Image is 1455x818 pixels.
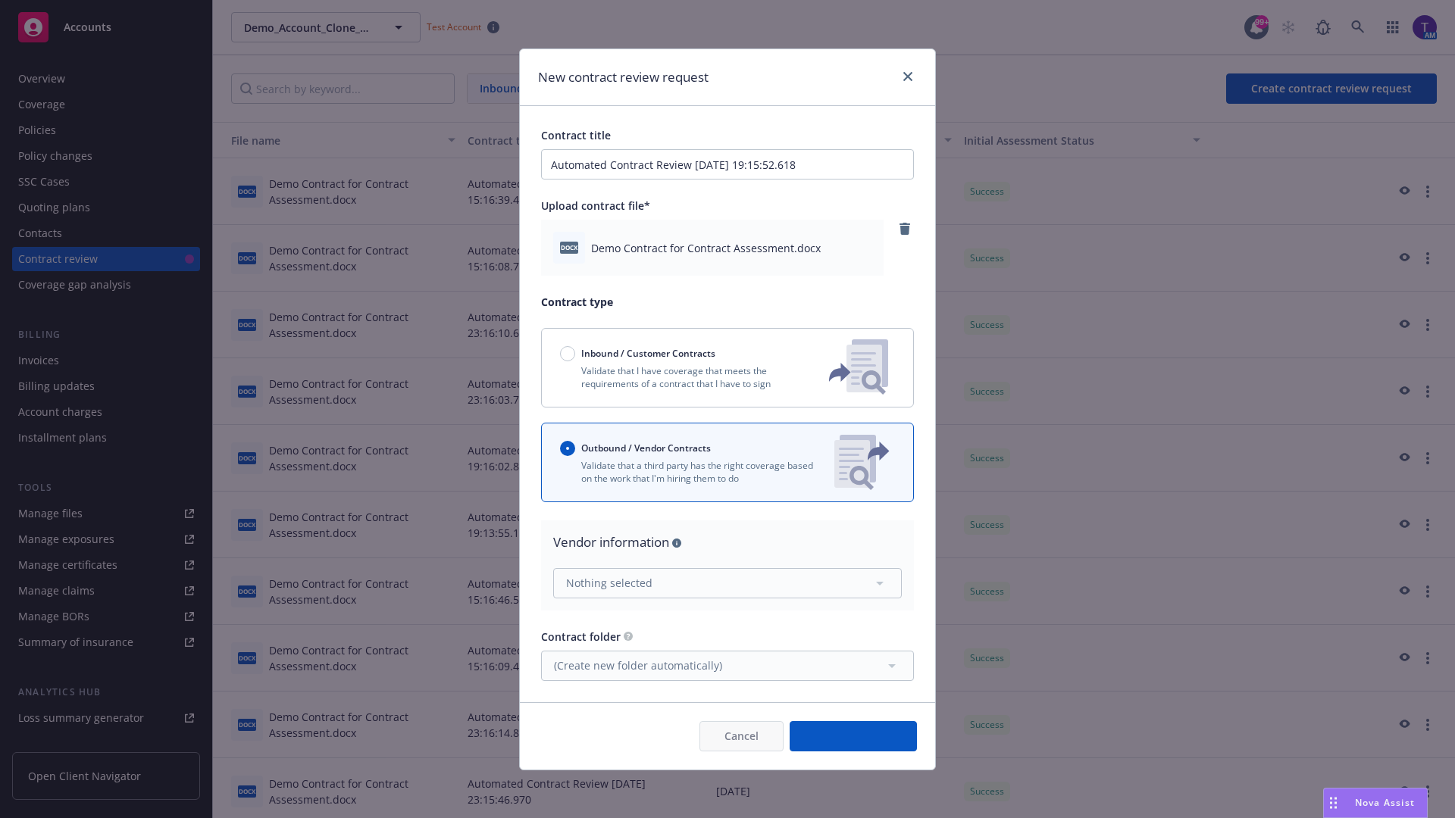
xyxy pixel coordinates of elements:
span: Outbound / Vendor Contracts [581,442,711,454]
span: Demo Contract for Contract Assessment.docx [591,240,821,256]
span: Contract title [541,128,611,142]
span: Cancel [724,729,759,743]
a: close [899,67,917,86]
button: Outbound / Vendor ContractsValidate that a third party has the right coverage based on the work t... [541,423,914,502]
div: Drag to move [1324,788,1343,817]
span: Inbound / Customer Contracts [581,347,715,360]
p: Validate that a third party has the right coverage based on the work that I'm hiring them to do [560,459,822,485]
button: Create request [790,721,917,751]
div: Vendor information [553,532,902,552]
span: (Create new folder automatically) [554,657,722,673]
input: Enter a title for this contract [541,149,914,180]
span: Create request [815,729,892,743]
button: Cancel [699,721,784,751]
p: Contract type [541,294,914,310]
input: Outbound / Vendor Contracts [560,441,575,456]
button: Inbound / Customer ContractsValidate that I have coverage that meets the requirements of a contra... [541,328,914,407]
h1: New contract review request [538,67,709,87]
input: Inbound / Customer Contracts [560,346,575,361]
button: Nova Assist [1323,788,1428,818]
span: docx [560,242,578,253]
span: Nothing selected [566,575,652,591]
button: (Create new folder automatically) [541,651,914,681]
p: Validate that I have coverage that meets the requirements of a contract that I have to sign [560,364,804,390]
span: Nova Assist [1355,796,1415,809]
span: Upload contract file* [541,198,650,213]
a: remove [896,220,914,238]
button: Nothing selected [553,568,902,598]
span: Contract folder [541,629,621,644]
